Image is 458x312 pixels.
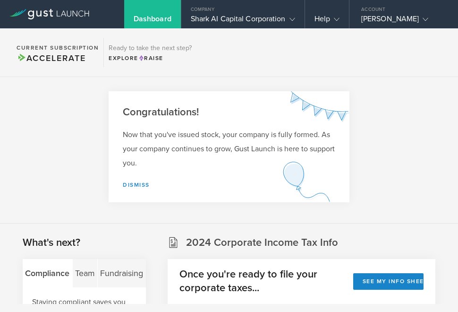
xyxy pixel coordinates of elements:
div: Fundraising [98,259,146,287]
div: Compliance [23,259,73,287]
div: Dashboard [134,14,171,28]
h2: 2024 Corporate Income Tax Info [186,236,338,250]
div: Help [314,14,339,28]
span: Raise [138,55,163,61]
p: Now that you've issued stock, your company is fully formed. As your company continues to grow, Gu... [123,128,335,170]
div: Shark AI Capital Corporation [191,14,295,28]
h2: Congratulations! [123,105,335,119]
div: Ready to take the next step?ExploreRaise [103,38,196,67]
h2: Once you're ready to file your corporate taxes... [179,268,353,295]
button: See my info sheet [353,273,424,290]
h2: Current Subscription [17,45,99,51]
h2: What's next? [23,236,80,250]
div: Team [73,259,98,287]
div: [PERSON_NAME] [361,14,441,28]
h3: Ready to take the next step? [109,45,192,52]
span: Accelerate [17,53,85,63]
a: Dismiss [123,182,150,188]
div: Explore [109,54,192,62]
